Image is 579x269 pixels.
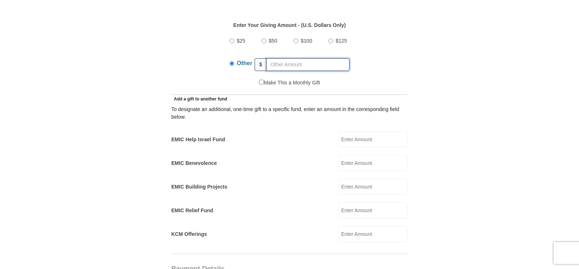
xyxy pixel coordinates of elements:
span: $50 [269,38,277,44]
label: EMIC Help Israel Fund [171,136,225,143]
span: $ [255,58,267,71]
span: $25 [237,38,245,44]
label: KCM Offerings [171,230,207,238]
input: Enter Amount [338,226,408,242]
span: $100 [301,38,312,44]
span: Other [237,60,252,66]
label: EMIC Building Projects [171,183,227,191]
input: Enter Amount [338,179,408,195]
div: To designate an additional, one-time gift to a specific fund, enter an amount in the correspondin... [171,106,408,121]
input: Enter Amount [338,131,408,147]
label: EMIC Benevolence [171,159,217,167]
label: EMIC Relief Fund [171,207,213,214]
input: Enter Amount [338,202,408,218]
label: Make This a Monthly Gift [259,79,320,87]
input: Other Amount [266,58,350,71]
strong: Enter Your Giving Amount - (U.S. Dollars Only) [233,22,346,28]
input: Enter Amount [338,155,408,171]
span: Add a gift to another fund [171,96,227,102]
span: $125 [336,38,347,44]
input: Make This a Monthly Gift [259,80,264,84]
